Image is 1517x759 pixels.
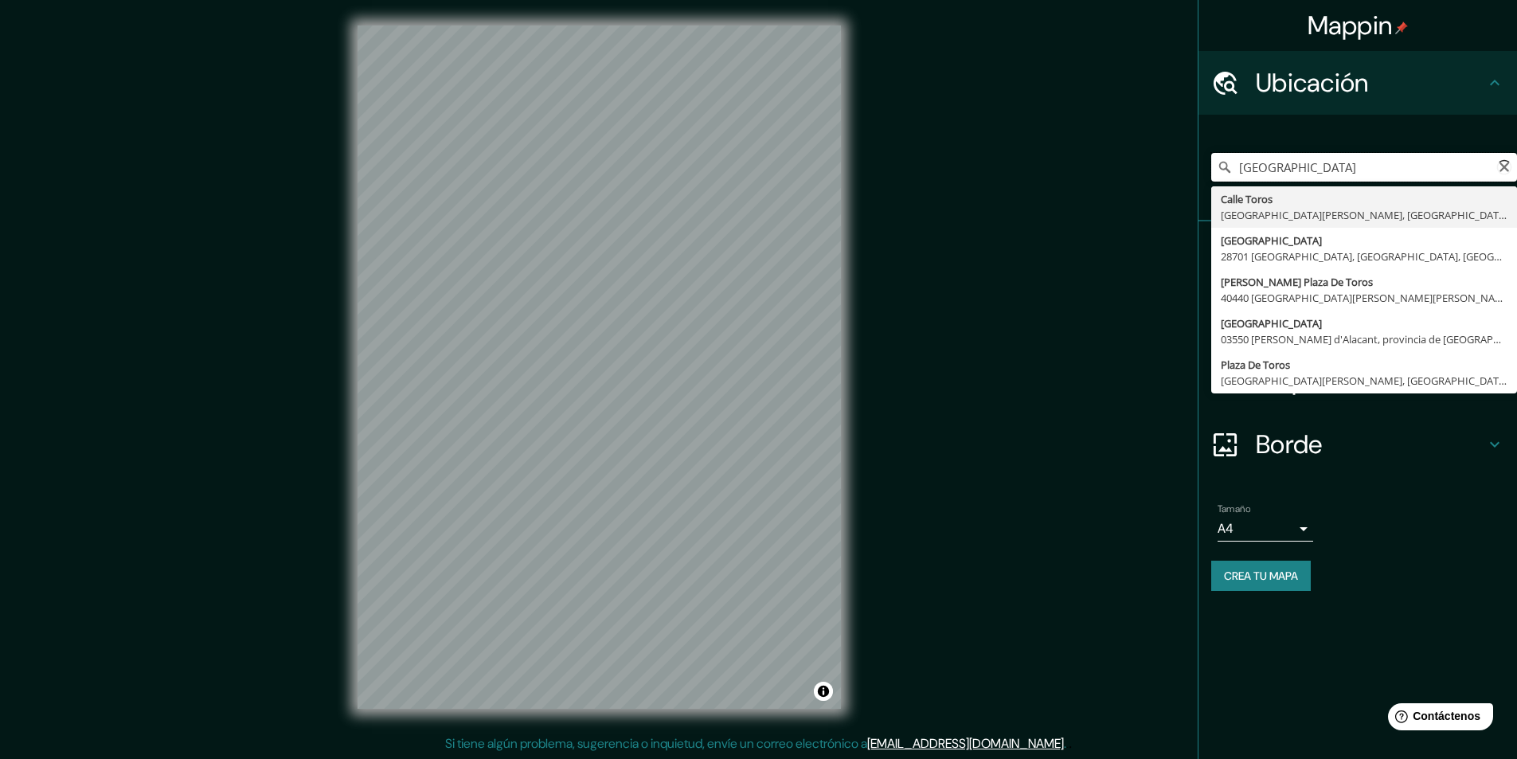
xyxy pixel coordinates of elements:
font: Ubicación [1256,66,1369,100]
font: Crea tu mapa [1224,569,1298,583]
div: Disposición [1198,349,1517,413]
div: Ubicación [1198,51,1517,115]
button: Crea tu mapa [1211,561,1311,591]
div: 40440 [GEOGRAPHIC_DATA][PERSON_NAME][PERSON_NAME], [GEOGRAPHIC_DATA][PERSON_NAME], [GEOGRAPHIC_DATA] [1221,290,1507,306]
div: [GEOGRAPHIC_DATA][PERSON_NAME], [GEOGRAPHIC_DATA], [GEOGRAPHIC_DATA] [1221,207,1507,223]
div: 28701 [GEOGRAPHIC_DATA], [GEOGRAPHIC_DATA], [GEOGRAPHIC_DATA] [1221,248,1507,264]
div: Plaza De Toros [1221,357,1507,373]
div: Borde [1198,413,1517,476]
font: Mappin [1308,9,1393,42]
font: Borde [1256,428,1323,461]
font: Tamaño [1218,503,1250,515]
div: [GEOGRAPHIC_DATA] [1221,233,1507,248]
div: A4 [1218,516,1313,542]
div: [GEOGRAPHIC_DATA] [1221,315,1507,331]
div: [GEOGRAPHIC_DATA][PERSON_NAME], [GEOGRAPHIC_DATA], [GEOGRAPHIC_DATA] [1221,373,1507,389]
font: . [1069,734,1072,752]
font: . [1066,734,1069,752]
div: Estilo [1198,285,1517,349]
div: 03550 [PERSON_NAME] d'Alacant, provincia de [GEOGRAPHIC_DATA], [GEOGRAPHIC_DATA] [1221,331,1507,347]
font: A4 [1218,520,1234,537]
div: [PERSON_NAME] Plaza De Toros [1221,274,1507,290]
img: pin-icon.png [1395,22,1408,34]
a: [EMAIL_ADDRESS][DOMAIN_NAME] [867,735,1064,752]
button: Activar o desactivar atribución [814,682,833,701]
input: Elige tu ciudad o zona [1211,153,1517,182]
div: Calle Toros [1221,191,1507,207]
div: Patas [1198,221,1517,285]
canvas: Mapa [358,25,841,709]
font: Si tiene algún problema, sugerencia o inquietud, envíe un correo electrónico a [445,735,867,752]
iframe: Lanzador de widgets de ayuda [1375,697,1499,741]
font: . [1064,735,1066,752]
